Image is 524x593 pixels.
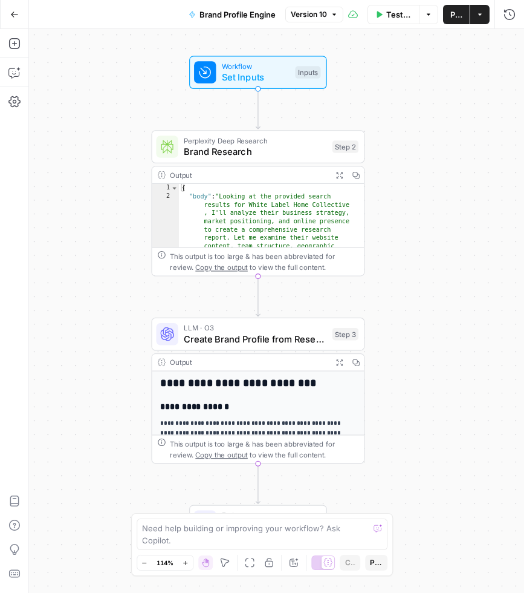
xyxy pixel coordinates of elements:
span: Publish [450,8,462,21]
span: Perplexity Deep Research [184,135,327,146]
div: Perplexity Deep ResearchBrand ResearchStep 2Output{ "body":"Looking at the provided search result... [151,130,364,276]
span: Create Brand Profile from Research [184,332,327,346]
span: Set Inputs [222,70,290,84]
g: Edge from start to step_2 [256,89,260,129]
div: Step 3 [332,328,358,340]
div: 1 [152,184,179,192]
button: Paste [365,555,387,571]
div: Output [170,169,327,180]
button: Test Workflow [367,5,419,24]
g: Edge from step_3 to end [256,464,260,503]
span: Copy the output [195,451,248,459]
div: This output is too large & has been abbreviated for review. to view the full content. [170,438,358,460]
span: End [222,509,315,520]
div: EndOutput [151,505,364,538]
span: Brand Research [184,145,327,159]
g: Edge from step_2 to step_3 [256,277,260,316]
span: Version 10 [291,9,327,20]
div: Output [170,357,327,368]
span: Copy the output [195,263,248,272]
span: Toggle code folding, rows 1 through 3 [170,184,178,192]
span: Paste [370,557,383,568]
button: Version 10 [285,7,343,22]
span: LLM · O3 [184,323,327,333]
button: Publish [443,5,470,24]
div: Inputs [295,66,320,78]
div: This output is too large & has been abbreviated for review. to view the full content. [170,251,358,272]
span: Copy [345,557,356,568]
div: Step 2 [332,140,358,152]
span: Brand Profile Engine [199,8,276,21]
span: Test Workflow [386,8,412,21]
div: WorkflowSet InputsInputs [151,56,364,89]
button: Brand Profile Engine [181,5,283,24]
span: Workflow [222,61,290,71]
button: Copy [340,555,361,571]
span: 114% [157,558,173,568]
